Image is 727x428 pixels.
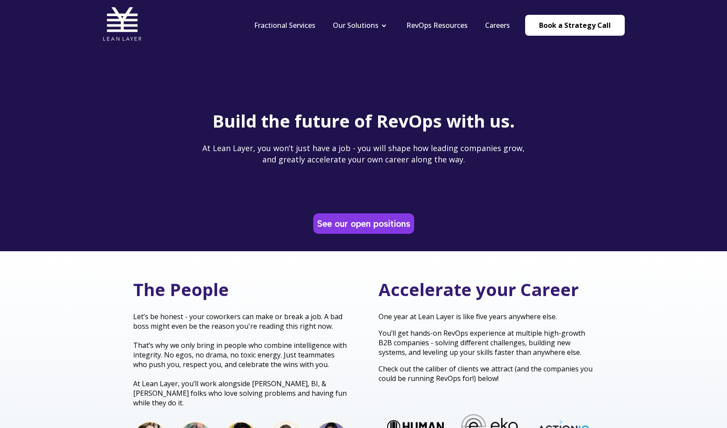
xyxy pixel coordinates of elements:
span: The People [133,277,229,301]
a: Careers [485,20,510,30]
img: Lean Layer Logo [103,4,142,44]
span: At Lean Layer, you’ll work alongside [PERSON_NAME], BI, & [PERSON_NAME] folks who love solving pr... [133,379,347,408]
a: RevOps Resources [406,20,468,30]
p: Check out the caliber of clients we attract (and the companies you could be running RevOps for!) ... [379,364,594,383]
span: Accelerate your Career [379,277,579,301]
a: See our open positions [315,215,412,232]
a: Book a Strategy Call [525,15,625,36]
div: Navigation Menu [245,20,519,30]
a: Fractional Services [254,20,315,30]
p: You’ll get hands-on RevOps experience at multiple high-growth B2B companies - solving different c... [379,328,594,357]
span: Let’s be honest - your coworkers can make or break a job. A bad boss might even be the reason you... [133,312,342,331]
span: At Lean Layer, you won’t just have a job - you will shape how leading companies grow, and greatly... [202,143,525,164]
a: Our Solutions [333,20,379,30]
span: That’s why we only bring in people who combine intelligence with integrity. No egos, no drama, no... [133,340,347,369]
p: One year at Lean Layer is like five years anywhere else. [379,312,594,321]
span: Build the future of RevOps with us. [212,109,515,133]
